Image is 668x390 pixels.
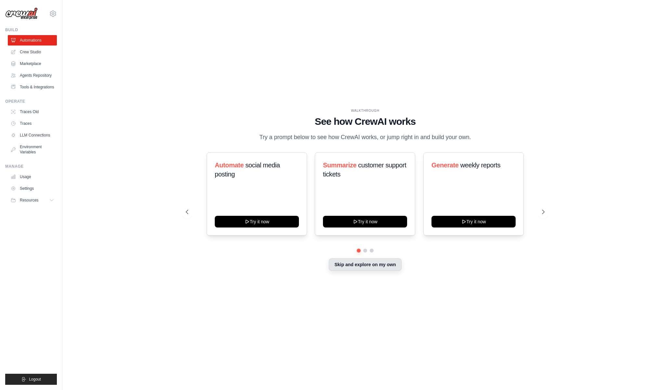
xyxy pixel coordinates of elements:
a: Settings [8,183,57,194]
a: LLM Connections [8,130,57,140]
button: Try it now [215,216,299,227]
button: Try it now [323,216,407,227]
span: Summarize [323,162,356,169]
div: Operate [5,99,57,104]
img: Logo [5,7,38,20]
button: Resources [8,195,57,205]
a: Usage [8,172,57,182]
a: Tools & Integrations [8,82,57,92]
a: Crew Studio [8,47,57,57]
span: social media posting [215,162,280,178]
a: Traces Old [8,107,57,117]
div: Manage [5,164,57,169]
span: weekly reports [460,162,500,169]
button: Logout [5,374,57,385]
a: Marketplace [8,58,57,69]
p: Try a prompt below to see how CrewAI works, or jump right in and build your own. [256,133,474,142]
h1: See how CrewAI works [186,116,545,127]
button: Try it now [431,216,516,227]
a: Environment Variables [8,142,57,157]
div: Build [5,27,57,32]
button: Skip and explore on my own [329,258,401,271]
span: Logout [29,377,41,382]
a: Agents Repository [8,70,57,81]
a: Automations [8,35,57,45]
span: Resources [20,198,38,203]
div: WALKTHROUGH [186,108,545,113]
a: Traces [8,118,57,129]
span: Generate [431,162,459,169]
span: customer support tickets [323,162,406,178]
span: Automate [215,162,244,169]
